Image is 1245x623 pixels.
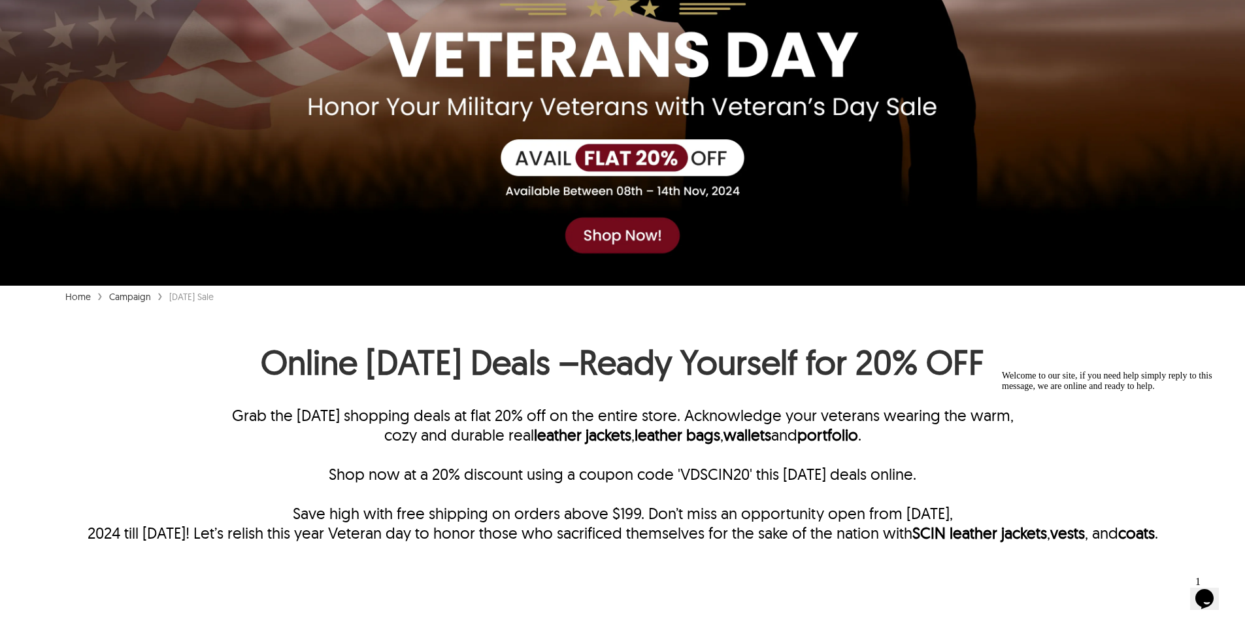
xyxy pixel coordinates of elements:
span: Welcome to our site, if you need help simply reply to this message, we are online and ready to help. [5,5,216,25]
a: portfolio [797,425,858,445]
a: leather bags [635,425,720,445]
a: leather jackets [950,523,1047,543]
iframe: chat widget [997,365,1232,564]
a: Campaign [106,291,154,303]
div: [DATE] Sale [166,290,217,303]
iframe: chat widget [1190,571,1232,610]
a: leather jackets [534,425,631,445]
a: Home [62,291,94,303]
a: SCIN [912,523,946,543]
div: Welcome to our site, if you need help simply reply to this message, we are online and ready to help. [5,5,241,26]
span: › [97,284,103,307]
a: wallets [723,425,771,445]
span: › [158,284,163,307]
